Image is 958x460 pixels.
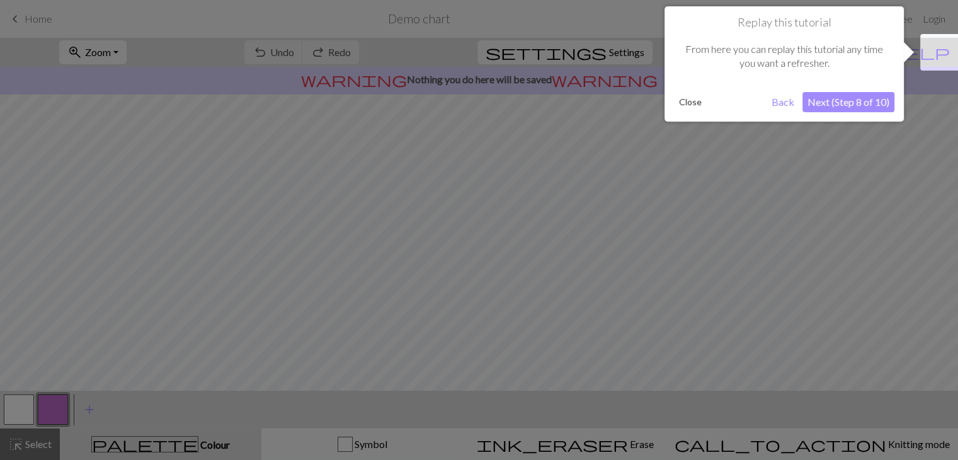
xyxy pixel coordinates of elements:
[664,6,904,122] div: Replay this tutorial
[767,92,799,112] button: Back
[674,16,894,30] h1: Replay this tutorial
[802,92,894,112] button: Next (Step 8 of 10)
[674,30,894,83] div: From here you can replay this tutorial any time you want a refresher.
[674,93,707,112] button: Close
